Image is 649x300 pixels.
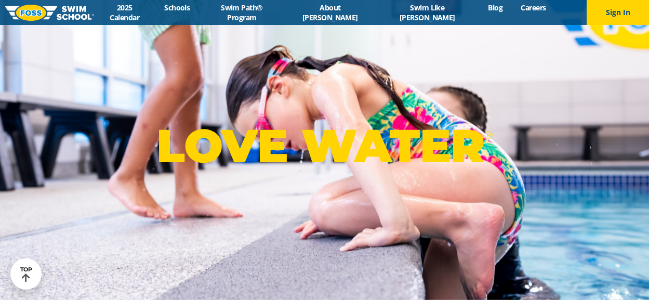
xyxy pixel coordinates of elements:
[155,3,199,12] a: Schools
[5,5,94,21] img: FOSS Swim School Logo
[512,3,555,12] a: Careers
[199,3,285,22] a: Swim Path® Program
[479,3,512,12] a: Blog
[484,128,493,141] sup: ®
[376,3,479,22] a: Swim Like [PERSON_NAME]
[156,118,493,174] p: LOVE WATER
[94,3,155,22] a: 2025 Calendar
[285,3,376,22] a: About [PERSON_NAME]
[20,266,32,282] div: TOP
